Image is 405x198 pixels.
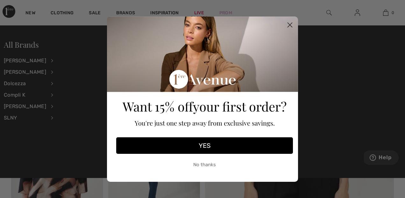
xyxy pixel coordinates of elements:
[116,157,293,173] button: No thanks
[116,137,293,154] button: YES
[15,4,28,10] span: Help
[135,119,275,127] span: You're just one step away from exclusive savings.
[193,98,287,115] span: your first order?
[123,98,193,115] span: Want 15% off
[284,19,295,31] button: Close dialog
